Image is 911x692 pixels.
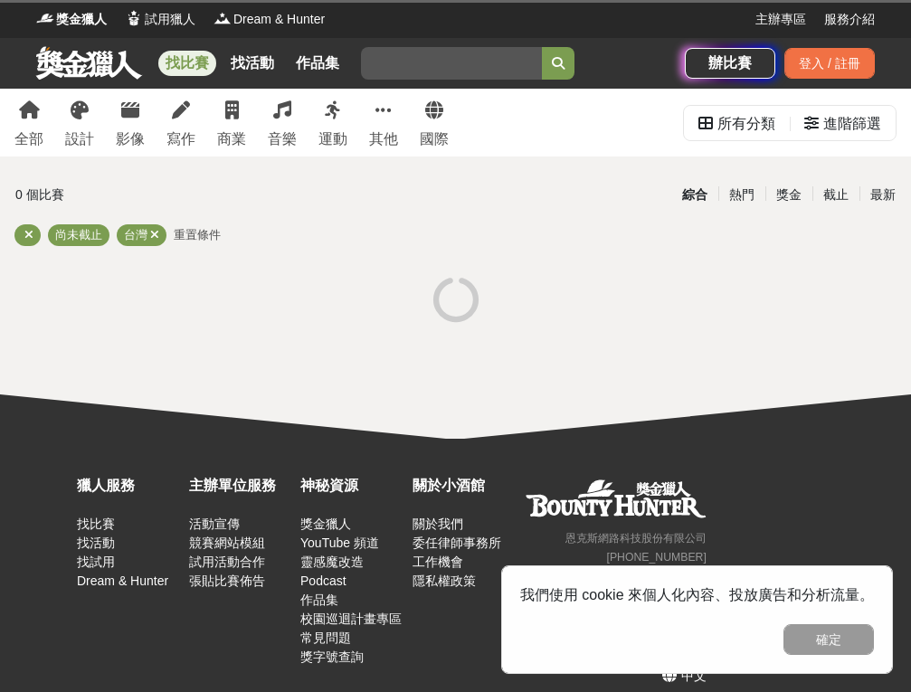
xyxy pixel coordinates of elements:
a: 商業 [217,89,246,156]
a: 作品集 [289,51,346,76]
span: 中文 [681,668,707,683]
small: [PHONE_NUMBER] [607,551,707,564]
img: Logo [125,9,143,27]
a: 辦比賽 [685,48,775,79]
div: 主辦單位服務 [189,475,292,497]
div: 設計 [65,128,94,150]
a: 運動 [318,89,347,156]
a: 試用活動合作 [189,555,265,569]
span: 試用獵人 [145,10,195,29]
a: 獎金獵人 YouTube 頻道 [300,517,379,550]
div: 熱門 [718,179,765,211]
a: 活動宣傳 [189,517,240,531]
a: Logo試用獵人 [125,10,195,29]
a: 找試用 [77,555,115,569]
small: 恩克斯網路科技股份有限公司 [565,532,707,545]
a: 作品集 [300,592,338,607]
div: 其他 [369,128,398,150]
div: 關於小酒館 [413,475,516,497]
span: 重置條件 [174,228,221,242]
div: 截止 [812,179,859,211]
a: 找比賽 [158,51,216,76]
a: 音樂 [268,89,297,156]
span: 台灣 [124,228,147,242]
span: 尚未截止 [55,228,102,242]
a: 隱私權政策 [413,574,476,588]
a: 靈感魔改造 Podcast [300,555,364,588]
div: 0 個比賽 [15,179,308,211]
a: 張貼比賽佈告 [189,574,265,588]
span: Dream & Hunter [233,10,325,29]
a: 寫作 [166,89,195,156]
div: 國際 [420,128,449,150]
a: LogoDream & Hunter [214,10,325,29]
div: 所有分類 [717,106,775,142]
div: 全部 [14,128,43,150]
span: 我們使用 cookie 來個人化內容、投放廣告和分析流量。 [520,587,874,602]
a: 其他 [369,89,398,156]
div: 獵人服務 [77,475,180,497]
a: 服務介紹 [824,10,875,29]
div: 最新 [859,179,906,211]
a: 全部 [14,89,43,156]
div: 音樂 [268,128,297,150]
div: 登入 / 註冊 [784,48,875,79]
a: 競賽網站模組 [189,536,265,550]
a: Dream & Hunter [77,574,168,588]
a: 校園巡迴計畫專區 [300,611,402,626]
a: 委任律師事務所 [413,536,501,550]
a: 工作機會 [413,555,463,569]
a: 設計 [65,89,94,156]
div: 獎金 [765,179,812,211]
a: 主辦專區 [755,10,806,29]
div: 進階篩選 [823,106,881,142]
a: 找活動 [223,51,281,76]
img: Logo [214,9,232,27]
div: 影像 [116,128,145,150]
a: 常見問題 [300,630,351,645]
div: 神秘資源 [300,475,403,497]
img: Logo [36,9,54,27]
div: 綜合 [671,179,718,211]
a: 找活動 [77,536,115,550]
a: 找比賽 [77,517,115,531]
div: 寫作 [166,128,195,150]
div: 運動 [318,128,347,150]
button: 確定 [783,624,874,655]
div: 商業 [217,128,246,150]
span: 獎金獵人 [56,10,107,29]
a: 影像 [116,89,145,156]
a: 獎字號查詢 [300,649,364,664]
a: 關於我們 [413,517,463,531]
a: 國際 [420,89,449,156]
a: Logo獎金獵人 [36,10,107,29]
